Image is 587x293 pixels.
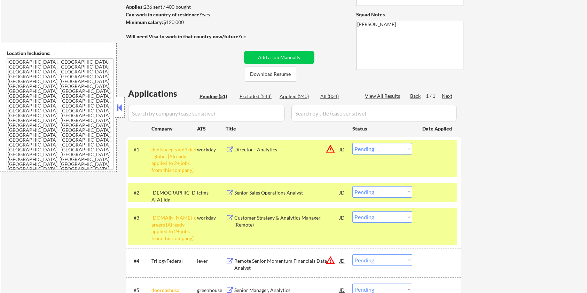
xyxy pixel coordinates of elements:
div: icims [197,189,226,196]
div: Next [442,93,453,100]
strong: Minimum salary: [126,19,163,25]
div: Back [410,93,421,100]
div: Applications [128,89,197,98]
div: Director - Analytics [234,146,339,153]
div: Applied (240) [280,93,314,100]
div: [DEMOGRAPHIC_DATA]-idg [151,189,197,203]
div: $120,000 [126,19,242,26]
div: Location Inclusions: [7,50,114,57]
div: Date Applied [422,125,453,132]
div: Senior Sales Operations Analyst [234,189,339,196]
input: Search by title (case sensitive) [291,105,457,121]
button: Download Resume [245,66,296,82]
div: workday [197,214,226,221]
div: [DOMAIN_NAME]_careers [Already applied to 2+ jobs from this company] [151,214,197,241]
div: ATS [197,125,226,132]
strong: Applies: [126,4,144,10]
div: Squad Notes [356,11,463,18]
div: Company [151,125,197,132]
button: warning_amber [326,144,335,154]
strong: Will need Visa to work in that country now/future?: [126,33,242,39]
div: View All Results [365,93,402,100]
input: Search by company (case sensitive) [128,105,285,121]
div: JD [339,143,346,156]
div: JD [339,186,346,199]
div: workday [197,146,226,153]
div: yes [126,11,240,18]
div: 236 sent / 400 bought [126,3,242,10]
div: JD [339,254,346,267]
div: 1 / 1 [426,93,442,100]
div: #1 [134,146,146,153]
div: #4 [134,258,146,264]
div: JD [339,211,346,224]
div: Title [226,125,346,132]
div: #2 [134,189,146,196]
div: dentsuaegis.wd3.dan_global [Already applied to 2+ jobs from this company] [151,146,197,173]
div: Pending (51) [199,93,234,100]
button: warning_amber [326,255,335,265]
div: no [241,33,261,40]
div: Remote Senior Momentum Financials Data Analyst [234,258,339,271]
strong: Can work in country of residence?: [126,11,203,17]
div: Status [352,122,412,135]
div: All (834) [320,93,355,100]
div: #3 [134,214,146,221]
div: TrilogyFederal [151,258,197,264]
div: lever [197,258,226,264]
div: Customer Strategy & Analytics Manager - (Remote) [234,214,339,228]
button: Add a Job Manually [244,51,314,64]
div: Excluded (543) [240,93,274,100]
